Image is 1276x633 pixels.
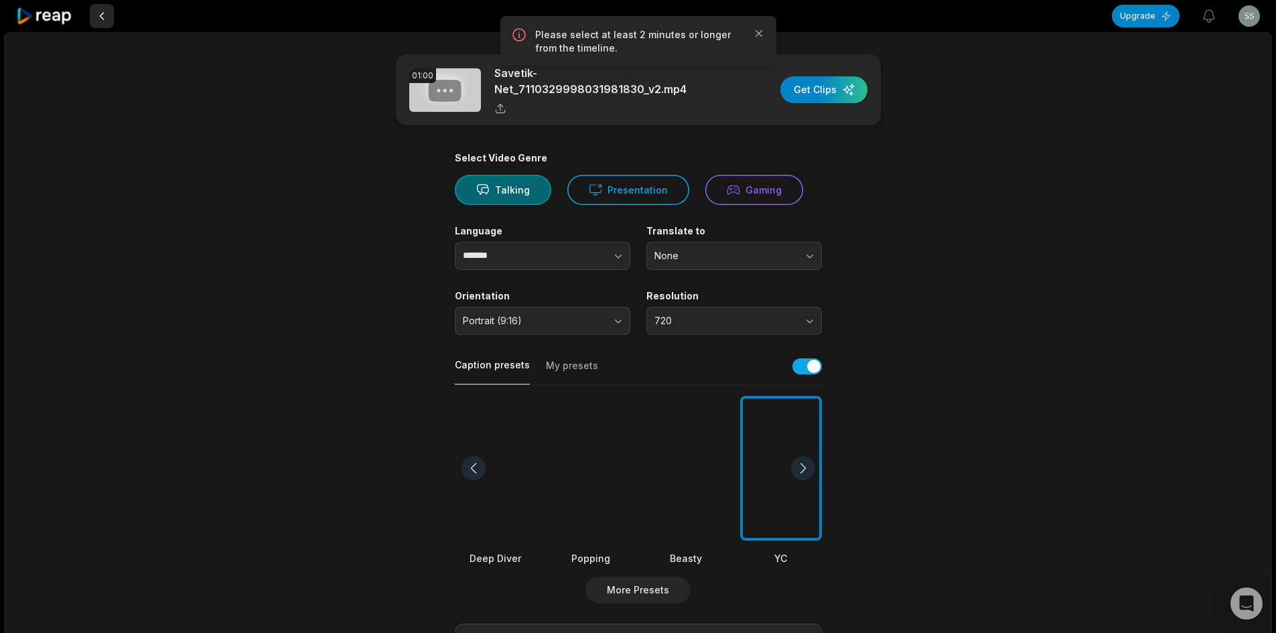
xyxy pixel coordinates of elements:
[1112,5,1180,27] button: Upgrade
[455,152,822,164] div: Select Video Genre
[705,175,803,205] button: Gaming
[409,68,436,83] div: 01:00
[780,76,867,103] button: Get Clips
[646,242,822,270] button: None
[494,65,725,97] p: Savetik-Net_7110329998031981830_v2.mp4
[455,290,630,302] label: Orientation
[455,225,630,237] label: Language
[550,551,632,565] div: Popping
[567,175,689,205] button: Presentation
[645,551,727,565] div: Beasty
[455,175,551,205] button: Talking
[1230,587,1263,620] div: Open Intercom Messenger
[463,315,604,327] span: Portrait (9:16)
[654,315,795,327] span: 720
[654,250,795,262] span: None
[646,225,822,237] label: Translate to
[546,359,598,384] button: My presets
[535,28,741,55] p: Please select at least 2 minutes or longer from the timeline.
[455,307,630,335] button: Portrait (9:16)
[646,307,822,335] button: 720
[585,577,691,604] button: More Presets
[740,551,822,565] div: YC
[455,551,537,565] div: Deep Diver
[455,358,530,384] button: Caption presets
[646,290,822,302] label: Resolution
